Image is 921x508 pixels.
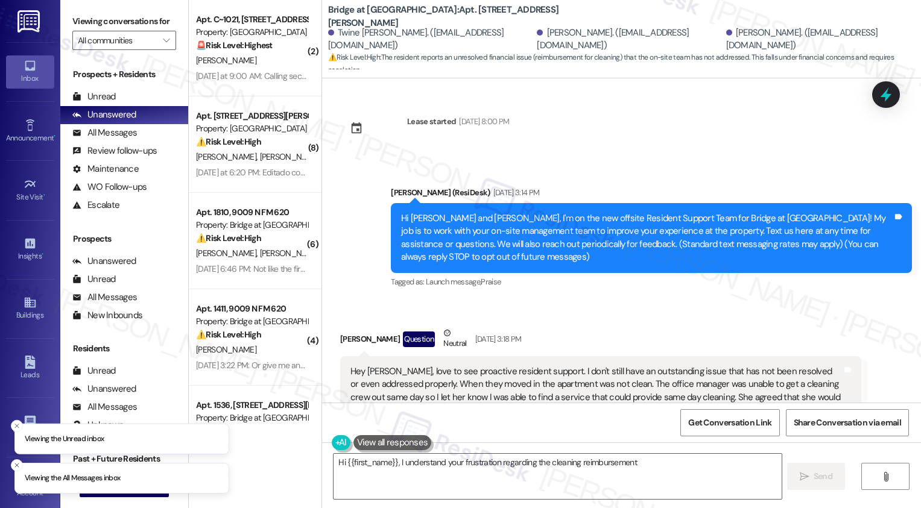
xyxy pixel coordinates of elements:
[72,383,136,395] div: Unanswered
[328,27,534,52] div: Twine [PERSON_NAME]. ([EMAIL_ADDRESS][DOMAIN_NAME])
[72,12,176,31] label: Viewing conversations for
[259,248,320,259] span: [PERSON_NAME]
[6,470,54,503] a: Account
[72,273,116,286] div: Unread
[787,463,846,490] button: Send
[196,136,261,147] strong: ⚠️ Risk Level: High
[407,115,457,128] div: Lease started
[60,68,188,81] div: Prospects + Residents
[25,473,121,484] p: Viewing the All Messages inbox
[680,409,779,436] button: Get Conversation Link
[11,459,23,471] button: Close toast
[441,327,469,352] div: Neutral
[72,127,137,139] div: All Messages
[6,233,54,266] a: Insights •
[196,315,308,328] div: Property: Bridge at [GEOGRAPHIC_DATA]
[196,344,256,355] span: [PERSON_NAME]
[163,36,169,45] i: 
[196,40,273,51] strong: 🚨 Risk Level: Highest
[72,291,137,304] div: All Messages
[334,454,782,499] textarea: Hi {{first_name}}, I understand your frustration regarding the cleaning reimbursement
[196,26,308,39] div: Property: [GEOGRAPHIC_DATA]
[426,277,481,287] span: Launch message ,
[78,31,157,50] input: All communities
[328,51,921,77] span: : The resident reports an unresolved financial issue (reimbursement for cleaning) that the on-sit...
[6,411,54,444] a: Templates •
[726,27,912,52] div: [PERSON_NAME]. ([EMAIL_ADDRESS][DOMAIN_NAME])
[6,55,54,88] a: Inbox
[814,470,832,483] span: Send
[350,365,842,443] div: Hey [PERSON_NAME], love to see proactive resident support. I don't still have an outstanding issu...
[72,163,139,175] div: Maintenance
[456,115,509,128] div: [DATE] 8:00 PM
[328,4,569,30] b: Bridge at [GEOGRAPHIC_DATA]: Apt. [STREET_ADDRESS][PERSON_NAME]
[25,433,104,444] p: Viewing the Unread inbox
[196,412,308,424] div: Property: Bridge at [GEOGRAPHIC_DATA][PERSON_NAME]
[196,122,308,135] div: Property: [GEOGRAPHIC_DATA]
[196,399,308,412] div: Apt. 1536, [STREET_ADDRESS][PERSON_NAME]
[794,416,901,429] span: Share Conversation via email
[72,309,142,322] div: New Inbounds
[800,472,809,481] i: 
[72,199,119,212] div: Escalate
[60,342,188,355] div: Residents
[42,250,43,259] span: •
[688,416,771,429] span: Get Conversation Link
[196,329,261,340] strong: ⚠️ Risk Level: High
[328,52,380,62] strong: ⚠️ Risk Level: High
[72,181,147,193] div: WO Follow-ups
[196,219,308,231] div: Property: Bridge at [GEOGRAPHIC_DATA]
[196,55,256,66] span: [PERSON_NAME]
[17,10,42,33] img: ResiDesk Logo
[196,303,308,315] div: Apt. 1411, 9009 N FM 620
[537,27,723,52] div: [PERSON_NAME]. ([EMAIL_ADDRESS][DOMAIN_NAME])
[340,327,861,356] div: [PERSON_NAME]
[72,145,157,157] div: Review follow-ups
[196,206,308,219] div: Apt. 1810, 9009 N FM 620
[43,191,45,199] span: •
[196,13,308,26] div: Apt. C~1021, [STREET_ADDRESS]
[6,292,54,325] a: Buildings
[391,273,912,290] div: Tagged as:
[72,401,137,413] div: All Messages
[54,132,55,140] span: •
[72,108,136,121] div: Unanswered
[881,472,890,481] i: 
[72,90,116,103] div: Unread
[6,174,54,207] a: Site Visit •
[490,186,540,199] div: [DATE] 3:14 PM
[403,331,435,347] div: Question
[72,365,116,377] div: Unread
[196,71,448,81] div: [DATE] at 9:00 AM: Calling security is a joke takes them 5 hrs to respond.
[6,352,54,384] a: Leads
[72,255,136,268] div: Unanswered
[11,419,23,431] button: Close toast
[401,212,893,264] div: Hi [PERSON_NAME] and [PERSON_NAME], I'm on the new offsite Resident Support Team for Bridge at [G...
[472,333,522,345] div: [DATE] 3:18 PM
[196,110,308,122] div: Apt. [STREET_ADDRESS][PERSON_NAME]
[391,186,912,203] div: [PERSON_NAME] (ResiDesk)
[786,409,909,436] button: Share Conversation via email
[196,233,261,243] strong: ⚠️ Risk Level: High
[196,263,437,274] div: [DATE] 6:46 PM: Not like the first two pictures in the master bathroom
[259,151,320,162] span: [PERSON_NAME]
[196,360,425,371] div: [DATE] 3:22 PM: Or give me another unit I just can't handle roaches
[60,233,188,245] div: Prospects
[481,277,501,287] span: Praise
[196,151,260,162] span: [PERSON_NAME]
[196,248,260,259] span: [PERSON_NAME]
